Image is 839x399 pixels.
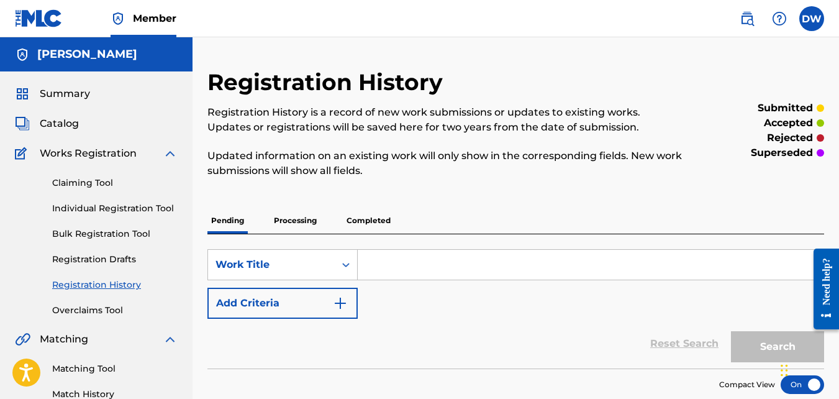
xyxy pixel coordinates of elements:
[15,332,30,347] img: Matching
[163,332,178,347] img: expand
[15,47,30,62] img: Accounts
[767,6,792,31] div: Help
[40,86,90,101] span: Summary
[764,116,813,131] p: accepted
[52,202,178,215] a: Individual Registration Tool
[52,278,178,291] a: Registration History
[207,288,358,319] button: Add Criteria
[343,208,394,234] p: Completed
[751,145,813,160] p: superseded
[111,11,125,26] img: Top Rightsholder
[207,105,683,135] p: Registration History is a record of new work submissions or updates to existing works. Updates or...
[40,332,88,347] span: Matching
[40,116,79,131] span: Catalog
[215,257,327,272] div: Work Title
[270,208,320,234] p: Processing
[15,116,79,131] a: CatalogCatalog
[52,177,178,190] a: Claiming Tool
[52,304,178,317] a: Overclaims Tool
[804,239,839,339] iframe: Resource Center
[758,101,813,116] p: submitted
[52,253,178,266] a: Registration Drafts
[163,146,178,161] img: expand
[15,86,30,101] img: Summary
[15,9,63,27] img: MLC Logo
[333,296,348,311] img: 9d2ae6d4665cec9f34b9.svg
[15,116,30,131] img: Catalog
[207,208,248,234] p: Pending
[37,47,137,62] h5: Deniece Williams
[15,146,31,161] img: Works Registration
[133,11,176,25] span: Member
[767,131,813,145] p: rejected
[207,149,683,178] p: Updated information on an existing work will only show in the corresponding fields. New work subm...
[719,379,775,390] span: Compact View
[207,68,449,96] h2: Registration History
[40,146,137,161] span: Works Registration
[799,6,824,31] div: User Menu
[52,362,178,375] a: Matching Tool
[52,227,178,241] a: Bulk Registration Tool
[735,6,760,31] a: Public Search
[740,11,755,26] img: search
[207,249,824,369] form: Search Form
[781,352,788,389] div: Drag
[772,11,787,26] img: help
[15,86,90,101] a: SummarySummary
[777,339,839,399] iframe: Chat Widget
